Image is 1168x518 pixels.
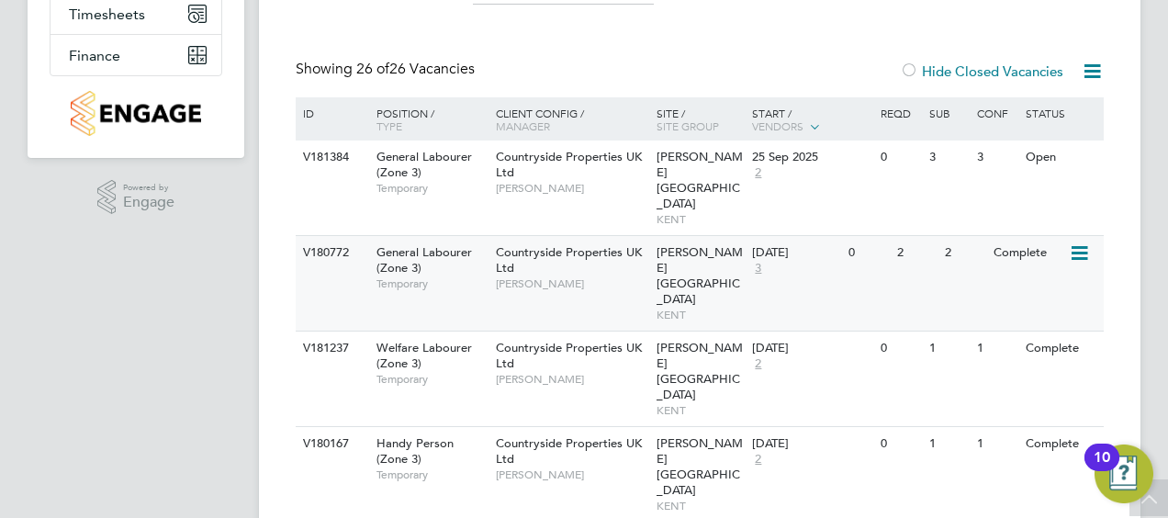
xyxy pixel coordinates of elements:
[298,427,363,461] div: V180167
[496,276,647,291] span: [PERSON_NAME]
[376,467,487,482] span: Temporary
[893,236,940,270] div: 2
[752,356,764,372] span: 2
[69,47,120,64] span: Finance
[752,452,764,467] span: 2
[376,118,402,133] span: Type
[747,97,876,143] div: Start /
[657,118,719,133] span: Site Group
[752,341,871,356] div: [DATE]
[1095,445,1153,503] button: Open Resource Center, 10 new notifications
[356,60,475,78] span: 26 Vacancies
[876,427,924,461] div: 0
[296,60,478,79] div: Showing
[972,141,1020,175] div: 3
[972,332,1020,366] div: 1
[925,332,972,366] div: 1
[657,212,744,227] span: KENT
[496,435,642,467] span: Countryside Properties UK Ltd
[298,97,363,129] div: ID
[989,236,1069,270] div: Complete
[496,181,647,196] span: [PERSON_NAME]
[298,236,363,270] div: V180772
[376,149,472,180] span: General Labourer (Zone 3)
[496,118,550,133] span: Manager
[1021,97,1101,129] div: Status
[376,244,472,276] span: General Labourer (Zone 3)
[1094,457,1110,481] div: 10
[123,180,174,196] span: Powered by
[496,372,647,387] span: [PERSON_NAME]
[50,91,222,136] a: Go to home page
[925,141,972,175] div: 3
[652,97,748,141] div: Site /
[657,308,744,322] span: KENT
[657,340,743,402] span: [PERSON_NAME][GEOGRAPHIC_DATA]
[876,97,924,129] div: Reqd
[925,427,972,461] div: 1
[900,62,1063,80] label: Hide Closed Vacancies
[752,150,871,165] div: 25 Sep 2025
[1021,427,1101,461] div: Complete
[752,118,803,133] span: Vendors
[298,332,363,366] div: V181237
[972,427,1020,461] div: 1
[496,467,647,482] span: [PERSON_NAME]
[97,180,175,215] a: Powered byEngage
[752,165,764,181] span: 2
[496,149,642,180] span: Countryside Properties UK Ltd
[376,340,472,371] span: Welfare Labourer (Zone 3)
[972,97,1020,129] div: Conf
[71,91,200,136] img: countryside-properties-logo-retina.png
[51,35,221,75] button: Finance
[363,97,491,141] div: Position /
[657,244,743,307] span: [PERSON_NAME][GEOGRAPHIC_DATA]
[496,340,642,371] span: Countryside Properties UK Ltd
[123,195,174,210] span: Engage
[376,276,487,291] span: Temporary
[1021,332,1101,366] div: Complete
[69,6,145,23] span: Timesheets
[752,261,764,276] span: 3
[1021,141,1101,175] div: Open
[376,435,454,467] span: Handy Person (Zone 3)
[876,141,924,175] div: 0
[657,403,744,418] span: KENT
[876,332,924,366] div: 0
[657,435,743,498] span: [PERSON_NAME][GEOGRAPHIC_DATA]
[752,245,839,261] div: [DATE]
[298,141,363,175] div: V181384
[657,499,744,513] span: KENT
[752,436,871,452] div: [DATE]
[356,60,389,78] span: 26 of
[376,372,487,387] span: Temporary
[657,149,743,211] span: [PERSON_NAME][GEOGRAPHIC_DATA]
[940,236,988,270] div: 2
[376,181,487,196] span: Temporary
[496,244,642,276] span: Countryside Properties UK Ltd
[491,97,652,141] div: Client Config /
[925,97,972,129] div: Sub
[844,236,892,270] div: 0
